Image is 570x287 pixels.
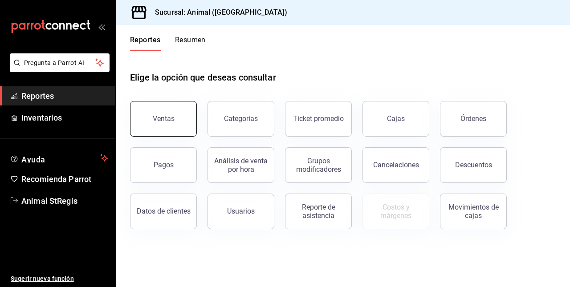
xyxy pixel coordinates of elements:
[208,147,274,183] button: Análisis de venta por hora
[21,153,97,163] span: Ayuda
[130,147,197,183] button: Pagos
[130,36,206,51] div: Pestañas de navegación
[373,161,419,169] div: Cancelaciones
[362,101,429,137] a: Cajas
[175,36,206,51] button: Resumen
[285,194,352,229] button: Reporte de asistencia
[362,147,429,183] button: Cancelaciones
[208,194,274,229] button: Usuarios
[24,58,96,68] span: Pregunta a Parrot AI
[368,203,423,220] div: Costos y márgenes
[11,275,74,282] font: Sugerir nueva función
[148,7,287,18] h3: Sucursal: Animal ([GEOGRAPHIC_DATA])
[153,114,175,123] div: Ventas
[362,194,429,229] button: Contrata inventarios para ver este reporte
[10,53,110,72] button: Pregunta a Parrot AI
[213,157,269,174] div: Análisis de venta por hora
[130,71,276,84] h1: Elige la opción que deseas consultar
[21,174,91,184] font: Recomienda Parrot
[440,194,507,229] button: Movimientos de cajas
[6,65,110,74] a: Pregunta a Parrot AI
[440,101,507,137] button: Órdenes
[21,113,62,122] font: Inventarios
[130,194,197,229] button: Datos de clientes
[21,196,77,206] font: Animal StRegis
[446,203,501,220] div: Movimientos de cajas
[440,147,507,183] button: Descuentos
[291,203,346,220] div: Reporte de asistencia
[460,114,486,123] div: Órdenes
[227,207,255,215] div: Usuarios
[387,113,405,124] div: Cajas
[154,161,174,169] div: Pagos
[98,23,105,30] button: open_drawer_menu
[285,147,352,183] button: Grupos modificadores
[137,207,191,215] div: Datos de clientes
[130,36,161,44] font: Reportes
[455,161,492,169] div: Descuentos
[285,101,352,137] button: Ticket promedio
[208,101,274,137] button: Categorías
[224,114,258,123] div: Categorías
[293,114,344,123] div: Ticket promedio
[130,101,197,137] button: Ventas
[21,91,54,101] font: Reportes
[291,157,346,174] div: Grupos modificadores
